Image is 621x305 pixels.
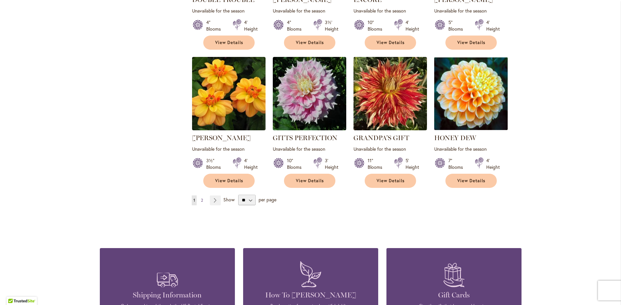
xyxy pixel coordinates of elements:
[448,19,467,32] div: 5" Blooms
[445,36,497,50] a: View Details
[448,157,467,170] div: 7" Blooms
[215,40,243,45] span: View Details
[259,196,276,203] span: per page
[192,8,266,14] p: Unavailable for the season
[368,19,386,32] div: 10" Blooms
[215,178,243,184] span: View Details
[110,291,225,300] h4: Shipping Information
[199,195,205,205] a: 2
[192,146,266,152] p: Unavailable for the season
[434,57,508,130] img: Honey Dew
[192,57,266,130] img: Ginger Snap
[486,19,500,32] div: 4' Height
[273,146,346,152] p: Unavailable for the season
[377,40,405,45] span: View Details
[253,291,368,300] h4: How To [PERSON_NAME]
[353,8,427,14] p: Unavailable for the season
[457,178,486,184] span: View Details
[244,157,258,170] div: 4' Height
[353,134,409,142] a: GRANDPA'S GIFT
[434,134,476,142] a: HONEY DEW
[434,125,508,132] a: Honey Dew
[206,157,225,170] div: 3½" Blooms
[434,146,508,152] p: Unavailable for the season
[406,19,419,32] div: 4' Height
[365,174,416,188] a: View Details
[368,157,386,170] div: 11" Blooms
[325,157,338,170] div: 3' Height
[203,36,255,50] a: View Details
[434,8,508,14] p: Unavailable for the season
[445,174,497,188] a: View Details
[193,198,195,203] span: 1
[223,196,235,203] span: Show
[192,125,266,132] a: Ginger Snap
[5,282,23,300] iframe: Launch Accessibility Center
[273,8,346,14] p: Unavailable for the season
[273,57,346,130] img: GITTS PERFECTION
[206,19,225,32] div: 4" Blooms
[287,19,305,32] div: 4" Blooms
[325,19,338,32] div: 3½' Height
[365,36,416,50] a: View Details
[284,174,335,188] a: View Details
[244,19,258,32] div: 4' Height
[353,146,427,152] p: Unavailable for the season
[486,157,500,170] div: 4' Height
[201,198,203,203] span: 2
[284,36,335,50] a: View Details
[287,157,305,170] div: 10" Blooms
[296,40,324,45] span: View Details
[273,125,346,132] a: GITTS PERFECTION
[192,134,251,142] a: [PERSON_NAME]
[203,174,255,188] a: View Details
[353,125,427,132] a: Grandpa's Gift
[406,157,419,170] div: 5' Height
[377,178,405,184] span: View Details
[296,178,324,184] span: View Details
[457,40,486,45] span: View Details
[353,57,427,130] img: Grandpa's Gift
[273,134,337,142] a: GITTS PERFECTION
[396,291,512,300] h4: Gift Cards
